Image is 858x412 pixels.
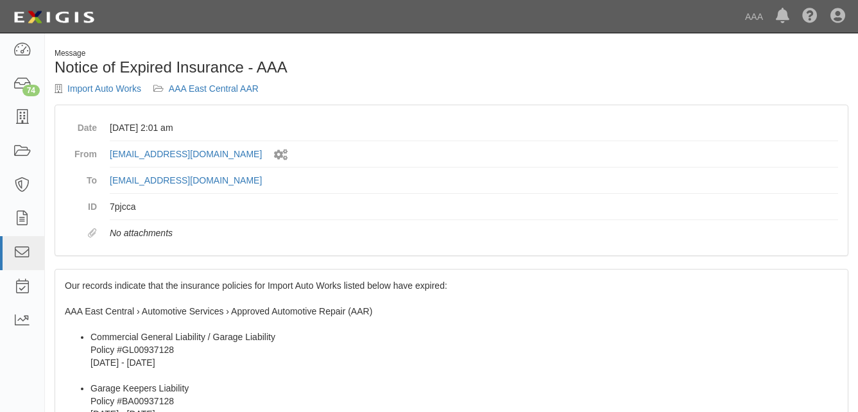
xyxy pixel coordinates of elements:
img: logo-5460c22ac91f19d4615b14bd174203de0afe785f0fc80cf4dbbc73dc1793850b.png [10,6,98,29]
a: Import Auto Works [67,83,141,94]
dt: Date [65,115,97,134]
dd: [DATE] 2:01 am [110,115,838,141]
dt: ID [65,194,97,213]
dd: 7pjcca [110,194,838,220]
em: No attachments [110,228,173,238]
a: AAA East Central AAR [169,83,259,94]
i: Attachments [88,229,97,238]
h1: Notice of Expired Insurance - AAA [55,59,442,76]
div: Message [55,48,442,59]
i: Sent by system workflow [274,150,287,160]
dt: From [65,141,97,160]
dt: To [65,167,97,187]
a: [EMAIL_ADDRESS][DOMAIN_NAME] [110,175,262,185]
div: 74 [22,85,40,96]
a: [EMAIL_ADDRESS][DOMAIN_NAME] [110,149,262,159]
i: Help Center - Complianz [802,9,818,24]
a: AAA [739,4,769,30]
li: Commercial General Liability / Garage Liability Policy #GL00937128 [DATE] - [DATE] [90,330,838,382]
